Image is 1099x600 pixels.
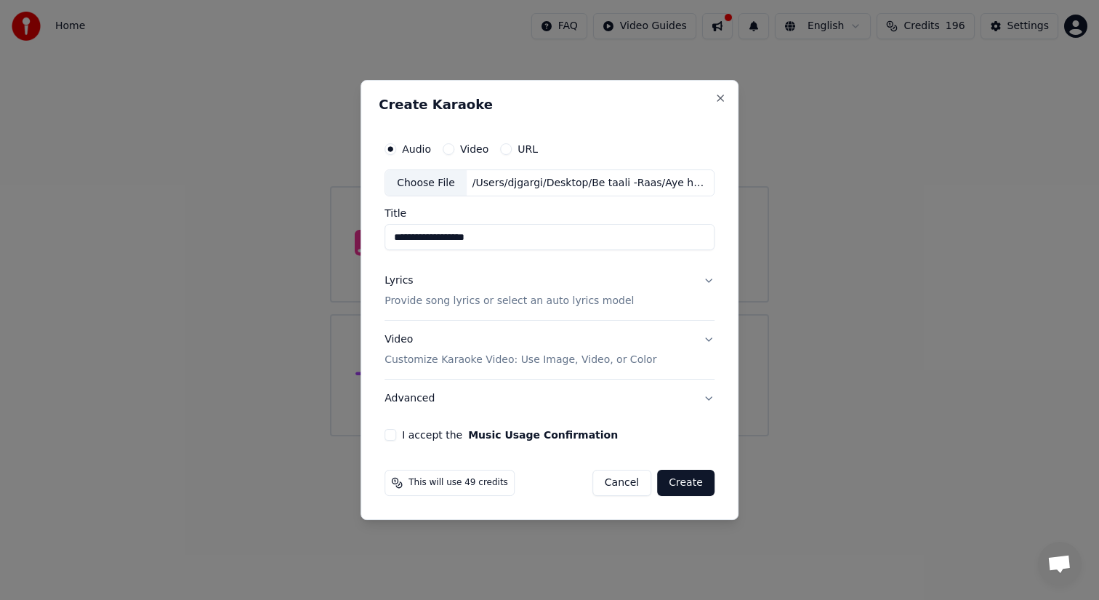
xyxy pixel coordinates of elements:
span: This will use 49 credits [408,477,508,489]
button: Cancel [592,470,651,496]
label: Audio [402,144,431,154]
div: /Users/djgargi/Desktop/Be taali -Raas/Aye hallo-1HR- Raas.mp3 [467,176,714,191]
label: URL [518,144,538,154]
label: Video [460,144,488,154]
button: Create [657,470,714,496]
div: Choose File [385,170,467,196]
div: Lyrics [385,274,413,289]
p: Customize Karaoke Video: Use Image, Video, or Color [385,353,656,367]
label: Title [385,209,714,219]
button: VideoCustomize Karaoke Video: Use Image, Video, or Color [385,321,714,380]
label: I accept the [402,430,618,440]
button: Advanced [385,380,714,417]
button: LyricsProvide song lyrics or select an auto lyrics model [385,263,714,321]
p: Provide song lyrics or select an auto lyrics model [385,295,634,309]
h2: Create Karaoke [379,98,720,111]
div: Video [385,333,656,368]
button: I accept the [468,430,618,440]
